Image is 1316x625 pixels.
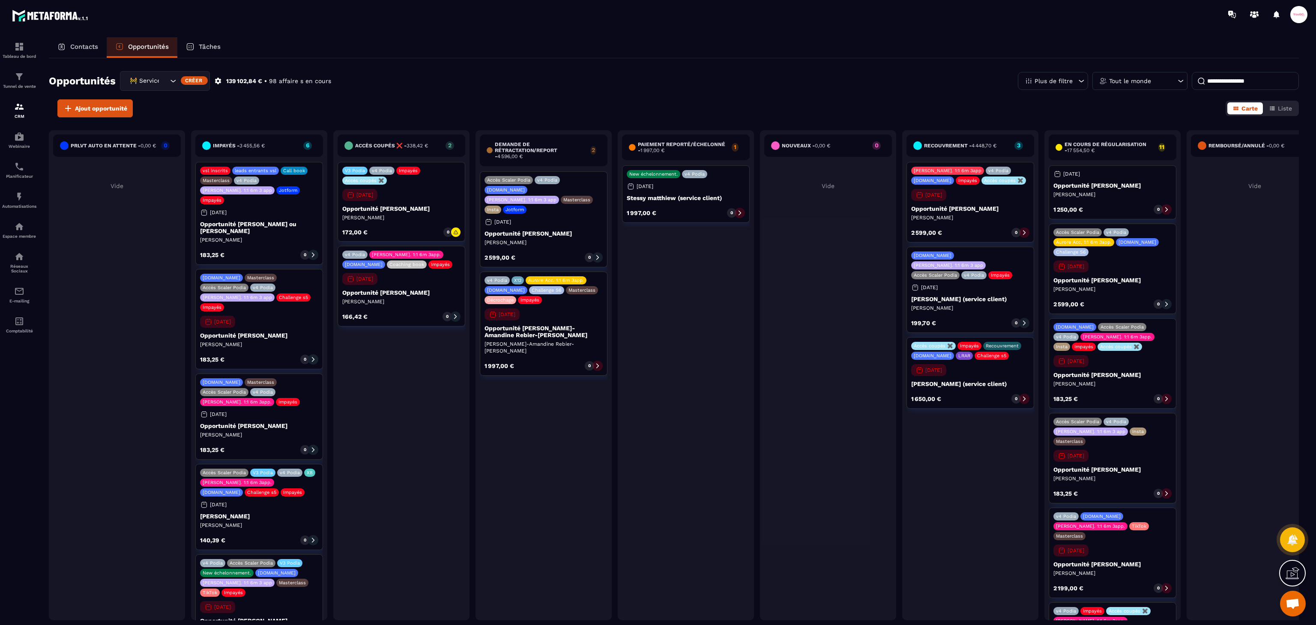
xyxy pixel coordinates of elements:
[342,214,461,221] p: [PERSON_NAME]
[1068,453,1084,459] p: [DATE]
[1056,618,1125,624] p: [PERSON_NAME]. 1:1 6m 3app.
[1264,102,1297,114] button: Liste
[161,142,170,148] p: 0
[1053,286,1172,293] p: [PERSON_NAME]
[782,143,830,149] h6: Nouveaux -
[2,234,36,239] p: Espace membre
[342,205,461,212] p: Opportunité [PERSON_NAME]
[2,264,36,273] p: Réseaux Sociaux
[203,305,221,310] p: Impayés
[972,143,996,149] span: 4 448,70 €
[269,77,331,85] p: 98 affaire s en cours
[71,143,156,149] h6: PRLVT auto en attente -
[1132,523,1146,529] p: TikTok
[203,168,228,173] p: vsl inscrits
[107,37,177,58] a: Opportunités
[2,144,36,149] p: Webinaire
[407,143,428,149] span: 338,42 €
[1278,105,1292,112] span: Liste
[2,95,36,125] a: formationformationCRM
[2,185,36,215] a: automationsautomationsAutomatisations
[239,143,265,149] span: 3 455,56 €
[532,287,562,293] p: Challenge S6
[355,143,428,149] h6: accès coupés ❌ -
[213,143,265,149] h6: Impayés -
[283,168,305,173] p: Call book
[203,590,217,595] p: TikTok
[537,177,557,183] p: v4 Podia
[253,470,273,475] p: V3 Podia
[1015,396,1017,402] p: 0
[911,396,941,402] p: 1 650,00 €
[685,171,705,177] p: v4 Podia
[278,399,297,405] p: Impayés
[2,280,36,310] a: emailemailE-mailing
[914,272,957,278] p: Accès Scaler Podia
[342,298,461,305] p: [PERSON_NAME]
[487,287,525,293] p: [DOMAIN_NAME]
[279,188,297,193] p: Jotform
[1106,419,1126,425] p: v4 Podia
[485,254,515,260] p: 2 599,00 €
[2,215,36,245] a: automationsautomationsEspace membre
[1056,249,1086,255] p: Challenge S6
[1065,141,1154,153] h6: En cours de régularisation -
[1053,206,1083,212] p: 1 250,00 €
[914,178,951,183] p: [DOMAIN_NAME]
[70,43,98,51] p: Contacts
[53,182,181,189] p: Vide
[200,356,224,362] p: 183,25 €
[1053,380,1172,387] p: [PERSON_NAME]
[203,275,240,281] p: [DOMAIN_NAME]
[304,252,306,258] p: 0
[911,214,1029,221] p: [PERSON_NAME]
[203,399,272,405] p: [PERSON_NAME]. 1:1 6m 3app.
[1100,344,1140,350] p: Accès coupés ✖️
[57,99,133,117] button: Ajout opportunité
[203,178,230,183] p: Masterclass
[49,72,116,90] h2: Opportunités
[200,431,318,438] p: [PERSON_NAME]
[911,380,1029,387] p: [PERSON_NAME] (service client)
[230,560,273,566] p: Accès Scaler Podia
[485,325,603,338] p: Opportunité [PERSON_NAME]-Amandine Rebier-[PERSON_NAME]
[75,104,127,113] span: Ajout opportunité
[911,230,942,236] p: 2 599,00 €
[2,299,36,303] p: E-mailing
[1157,301,1160,307] p: 0
[200,252,224,258] p: 183,25 €
[914,353,951,359] p: [DOMAIN_NAME]
[279,295,308,300] p: Challenge s5
[345,252,365,257] p: v4 Podia
[487,187,525,193] p: [DOMAIN_NAME]
[485,230,603,237] p: Opportunité [PERSON_NAME]
[446,142,454,148] p: 2
[2,245,36,280] a: social-networksocial-networkRéseaux Sociaux
[991,272,1010,278] p: Impayés
[447,229,449,235] p: 0
[872,142,881,148] p: 0
[203,285,246,290] p: Accès Scaler Podia
[958,353,970,359] p: LRAR
[563,197,590,203] p: Masterclass
[342,229,368,235] p: 172,00 €
[1056,523,1125,529] p: [PERSON_NAME]. 1:1 6m 3app.
[14,102,24,112] img: formation
[128,76,159,86] span: 🚧 Service Client
[200,513,318,520] p: [PERSON_NAME]
[141,143,156,149] span: 0,00 €
[640,147,664,153] span: 1 997,00 €
[280,470,300,475] p: v4 Podia
[1158,144,1165,150] p: 11
[49,37,107,58] a: Contacts
[177,37,229,58] a: Tâches
[1157,585,1160,591] p: 0
[399,168,418,173] p: Impayés
[629,171,678,177] p: New échelonnement.
[14,191,24,202] img: automations
[637,183,653,189] p: [DATE]
[1068,547,1084,553] p: [DATE]
[2,204,36,209] p: Automatisations
[1208,143,1284,149] h6: Remboursé/annulé -
[2,54,36,59] p: Tableau de bord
